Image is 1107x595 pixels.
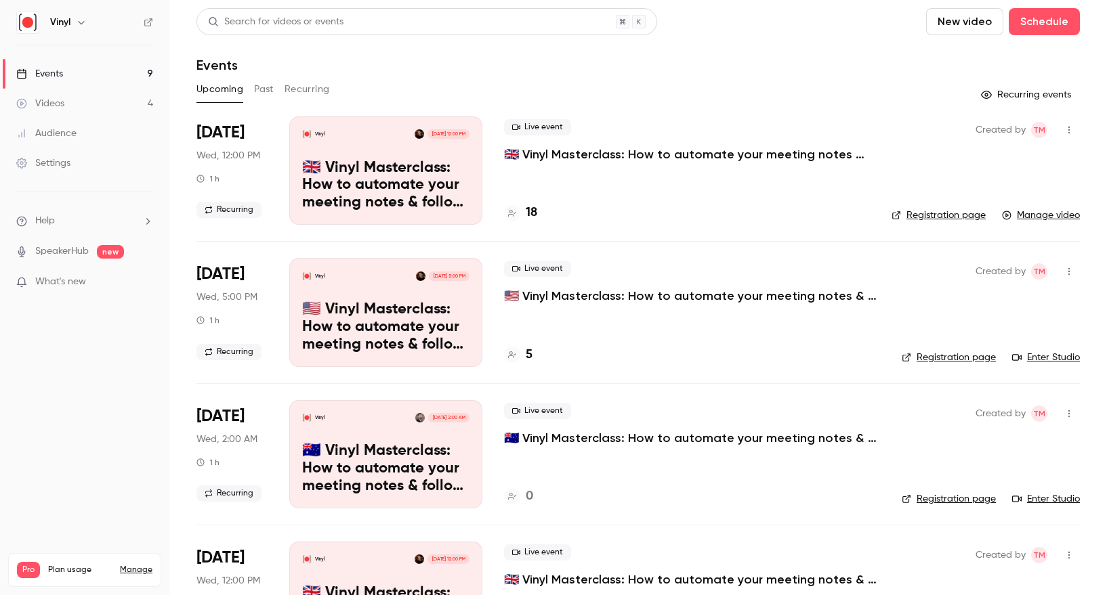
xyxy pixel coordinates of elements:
a: Enter Studio [1012,492,1080,506]
span: TM [1033,405,1045,422]
a: Registration page [902,351,996,364]
p: Vinyl [315,414,325,421]
div: Sep 24 Wed, 12:00 PM (Europe/London) [196,116,268,225]
button: Recurring events [975,84,1080,106]
a: 🇺🇸 Vinyl Masterclass: How to automate your meeting notes & follow ups [504,288,880,304]
p: 🇦🇺 Vinyl Masterclass: How to automate your meeting notes & follow ups [302,443,469,495]
span: Recurring [196,344,262,360]
a: 🇬🇧 Vinyl Masterclass: How to automate your meeting notes & follow ups [504,571,880,588]
div: Settings [16,156,70,170]
div: Videos [16,97,64,110]
img: 🇺🇸 Vinyl Masterclass: How to automate your meeting notes & follow ups [302,271,312,281]
span: [DATE] [196,547,245,569]
span: Trent McLaren [1031,122,1047,138]
span: Created by [976,547,1026,563]
div: 1 h [196,315,220,326]
span: Created by [976,122,1026,138]
h4: 0 [526,487,533,506]
div: Search for videos or events [208,15,343,29]
img: Vinyl [17,12,39,33]
span: [DATE] 5:00 PM [429,271,469,281]
button: Past [254,79,274,100]
span: Trent McLaren [1031,263,1047,280]
span: [DATE] 2:00 AM [428,413,469,422]
span: Live event [504,261,571,277]
span: TM [1033,547,1045,563]
button: Recurring [285,79,330,100]
a: SpeakerHub [35,244,89,259]
p: 🇬🇧 Vinyl Masterclass: How to automate your meeting notes & follow ups [302,160,469,212]
span: What's new [35,275,86,289]
span: [DATE] [196,263,245,285]
img: Trent McLaren [415,413,425,422]
img: 🇦🇺 Vinyl Masterclass: How to automate your meeting notes & follow ups [302,413,312,422]
p: Vinyl [315,556,325,563]
a: 0 [504,487,533,506]
span: Pro [17,562,40,578]
a: Manage [120,565,152,575]
button: New video [926,8,1003,35]
span: new [97,245,124,259]
a: Manage video [1002,208,1080,222]
img: Jordan Vickery [416,271,425,281]
span: Wed, 5:00 PM [196,290,257,304]
a: 18 [504,204,537,222]
span: TM [1033,263,1045,280]
img: 🇬🇧 Vinyl Masterclass: How to automate your meeting notes & follow ups [302,129,312,139]
a: 🇺🇸 Vinyl Masterclass: How to automate your meeting notes & follow upsVinylJordan Vickery[DATE] 5:... [289,258,482,366]
span: [DATE] 12:00 PM [427,129,469,139]
span: TM [1033,122,1045,138]
span: Recurring [196,485,262,502]
p: Vinyl [315,273,325,280]
span: Trent McLaren [1031,405,1047,422]
li: help-dropdown-opener [16,214,153,228]
div: 1 h [196,457,220,468]
span: Live event [504,119,571,135]
span: Created by [976,263,1026,280]
a: Enter Studio [1012,351,1080,364]
div: 1 h [196,173,220,184]
span: Wed, 2:00 AM [196,433,257,446]
div: Sep 24 Wed, 12:00 PM (America/New York) [196,258,268,366]
h6: Vinyl [50,16,70,29]
div: Audience [16,127,77,140]
a: 5 [504,346,532,364]
div: Events [16,67,63,81]
span: Plan usage [48,565,112,575]
p: Vinyl [315,131,325,137]
a: 🇬🇧 Vinyl Masterclass: How to automate your meeting notes & follow upsVinylJordan Vickery[DATE] 12... [289,116,482,225]
a: 🇦🇺 Vinyl Masterclass: How to automate your meeting notes & follow upsVinylTrent McLaren[DATE] 2:0... [289,400,482,508]
span: Live event [504,544,571,560]
span: [DATE] [196,405,245,427]
iframe: Noticeable Trigger [137,276,153,288]
span: Trent McLaren [1031,547,1047,563]
h1: Events [196,57,238,73]
img: 🇬🇧 Vinyl Masterclass: How to automate your meeting notes & follow ups [302,554,312,564]
button: Schedule [1009,8,1080,35]
button: Upcoming [196,79,243,100]
a: Registration page [892,208,986,222]
p: 🇺🇸 Vinyl Masterclass: How to automate your meeting notes & follow ups [302,301,469,353]
a: 🇬🇧 Vinyl Masterclass: How to automate your meeting notes & follow ups [504,146,870,162]
span: Help [35,214,55,228]
span: Wed, 12:00 PM [196,574,260,588]
img: Jordan Vickery [415,129,424,139]
span: Live event [504,403,571,419]
a: Registration page [902,492,996,506]
span: Recurring [196,202,262,218]
img: Jordan Vickery [415,554,424,564]
a: 🇦🇺 Vinyl Masterclass: How to automate your meeting notes & follow ups [504,430,880,446]
h4: 5 [526,346,532,364]
span: Wed, 12:00 PM [196,149,260,162]
h4: 18 [526,204,537,222]
div: Oct 15 Wed, 12:00 PM (Australia/Sydney) [196,400,268,508]
span: Created by [976,405,1026,422]
span: [DATE] 12:00 PM [427,554,469,564]
span: [DATE] [196,122,245,144]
